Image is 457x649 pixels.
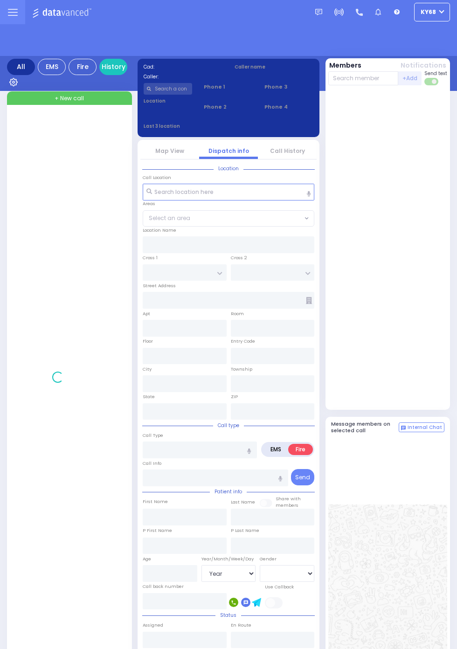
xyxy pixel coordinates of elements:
span: members [276,502,298,508]
button: Send [291,469,314,485]
small: Share with [276,496,301,502]
span: Patient info [210,488,247,495]
label: Caller name [235,63,314,70]
label: Call Type [143,432,163,439]
span: Location [214,165,243,172]
label: Last 3 location [144,123,229,130]
span: Phone 4 [264,103,313,111]
a: Map View [155,147,184,155]
img: Logo [32,7,94,18]
span: ky68 [421,8,436,16]
span: Phone 1 [204,83,253,91]
label: Fire [288,444,313,455]
label: Gender [260,556,277,562]
label: P Last Name [231,527,259,534]
label: Age [143,556,151,562]
input: Search a contact [144,83,193,95]
a: Call History [270,147,305,155]
label: Assigned [143,622,163,628]
img: message.svg [315,9,322,16]
label: Township [231,366,252,373]
label: Cross 2 [231,255,247,261]
label: Turn off text [424,77,439,86]
label: Call back number [143,583,184,590]
label: Room [231,311,244,317]
label: City [143,366,152,373]
input: Search member [328,71,399,85]
label: ZIP [231,394,238,400]
button: Notifications [401,61,446,70]
input: Search location here [143,184,314,200]
a: Dispatch info [208,147,249,155]
div: Year/Month/Week/Day [201,556,256,562]
label: Caller: [144,73,223,80]
label: Street Address [143,283,176,289]
a: History [99,59,127,75]
img: comment-alt.png [401,426,406,430]
div: EMS [38,59,66,75]
h5: Message members on selected call [331,421,399,433]
div: All [7,59,35,75]
label: Entry Code [231,338,255,345]
button: Internal Chat [399,422,444,433]
label: First Name [143,498,168,505]
span: Internal Chat [408,424,442,431]
span: Send text [424,70,447,77]
span: Phone 3 [264,83,313,91]
button: ky68 [414,3,450,21]
label: Floor [143,338,153,345]
span: Other building occupants [306,297,312,304]
label: Cross 1 [143,255,158,261]
label: EMS [263,444,289,455]
label: Call Info [143,460,161,467]
span: Call type [213,422,244,429]
label: En Route [231,622,251,628]
label: Call Location [143,174,171,181]
span: Phone 2 [204,103,253,111]
label: P First Name [143,527,172,534]
span: + New call [55,94,84,103]
div: Fire [69,59,97,75]
button: Members [329,61,361,70]
label: Last Name [231,499,255,505]
label: Areas [143,200,155,207]
label: Cad: [144,63,223,70]
span: Status [215,612,241,619]
span: Select an area [149,214,190,222]
label: State [143,394,155,400]
label: Location [144,97,193,104]
label: Apt [143,311,150,317]
label: Use Callback [265,584,294,590]
label: Location Name [143,227,176,234]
